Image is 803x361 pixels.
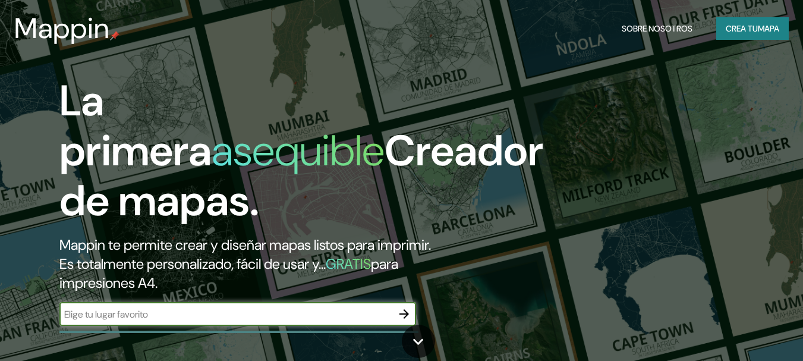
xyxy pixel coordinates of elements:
[617,17,697,40] button: Sobre nosotros
[59,73,212,178] font: La primera
[326,255,371,273] font: GRATIS
[59,255,326,273] font: Es totalmente personalizado, fácil de usar y...
[59,307,392,321] input: Elige tu lugar favorito
[212,123,385,178] font: asequible
[59,123,543,228] font: Creador de mapas.
[622,23,692,34] font: Sobre nosotros
[110,31,119,40] img: pin de mapeo
[726,23,758,34] font: Crea tu
[59,236,431,254] font: Mappin te permite crear y diseñar mapas listos para imprimir.
[758,23,779,34] font: mapa
[697,315,790,348] iframe: Lanzador de widgets de ayuda
[59,255,398,292] font: para impresiones A4.
[716,17,789,40] button: Crea tumapa
[14,10,110,47] font: Mappin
